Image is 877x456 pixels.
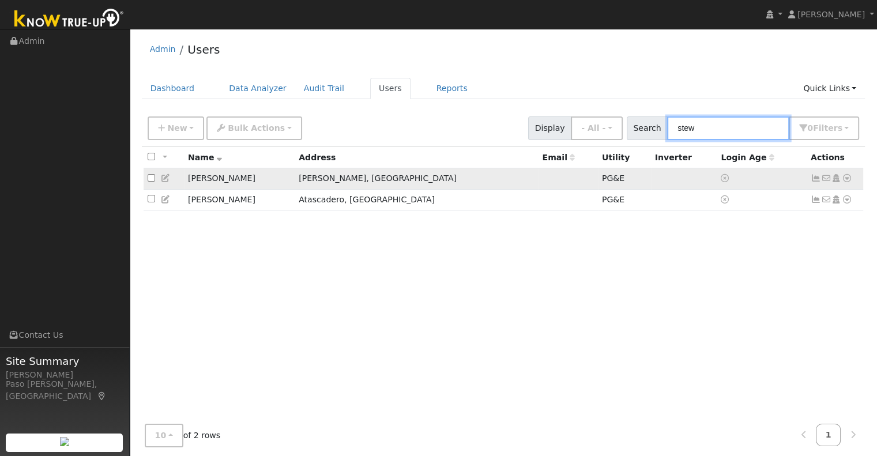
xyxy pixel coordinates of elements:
[155,431,167,440] span: 10
[811,174,821,183] a: Show Graph
[831,174,841,183] a: Login As
[60,437,69,446] img: retrieve
[167,123,187,133] span: New
[148,116,205,140] button: New
[187,43,220,56] a: Users
[842,172,852,184] a: Other actions
[816,424,841,446] a: 1
[206,116,302,140] button: Bulk Actions
[721,174,731,183] a: No login access
[299,152,534,164] div: Address
[821,174,831,182] i: No email address
[811,195,821,204] a: Show Graph
[370,78,411,99] a: Users
[145,424,221,447] span: of 2 rows
[97,391,107,401] a: Map
[821,195,831,203] i: No email address
[627,116,668,140] span: Search
[295,78,353,99] a: Audit Trail
[145,424,183,447] button: 10
[813,123,842,133] span: Filter
[295,189,538,210] td: Atascadero, [GEOGRAPHIC_DATA]
[795,78,865,99] a: Quick Links
[797,10,865,19] span: [PERSON_NAME]
[811,152,859,164] div: Actions
[721,153,774,162] span: Days since last login
[6,353,123,369] span: Site Summary
[142,78,204,99] a: Dashboard
[831,195,841,204] a: Login As
[295,168,538,190] td: [PERSON_NAME], [GEOGRAPHIC_DATA]
[161,195,171,204] a: Edit User
[789,116,859,140] button: 0Filters
[837,123,842,133] span: s
[220,78,295,99] a: Data Analyzer
[602,152,647,164] div: Utility
[667,116,789,140] input: Search
[161,174,171,183] a: Edit User
[188,153,222,162] span: Name
[721,195,731,204] a: No login access
[602,174,624,183] span: PG&E
[184,189,295,210] td: [PERSON_NAME]
[542,153,574,162] span: Email
[228,123,285,133] span: Bulk Actions
[655,152,713,164] div: Inverter
[571,116,623,140] button: - All -
[6,369,123,381] div: [PERSON_NAME]
[6,378,123,402] div: Paso [PERSON_NAME], [GEOGRAPHIC_DATA]
[602,195,624,204] span: PG&E
[428,78,476,99] a: Reports
[150,44,176,54] a: Admin
[528,116,571,140] span: Display
[184,168,295,190] td: [PERSON_NAME]
[842,194,852,206] a: Other actions
[9,6,130,32] img: Know True-Up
